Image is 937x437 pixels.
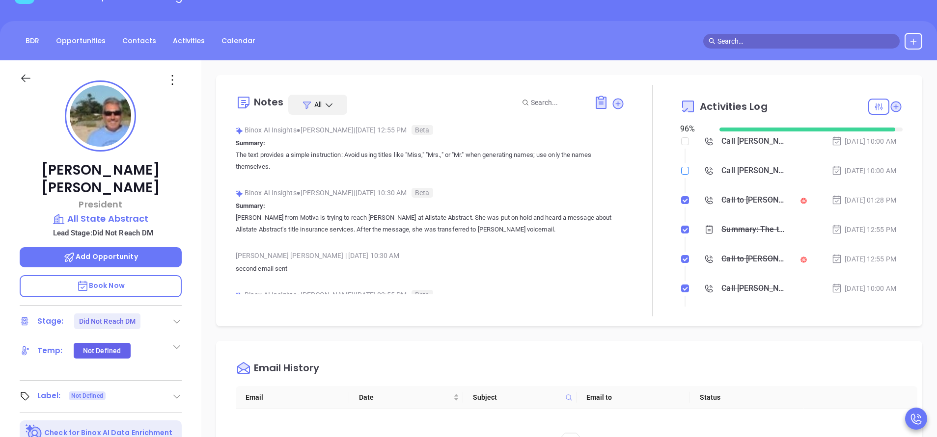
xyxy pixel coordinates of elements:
div: Call to [PERSON_NAME] [721,252,786,266]
span: All [314,100,322,109]
p: second email sent [236,263,625,275]
div: [DATE] 10:00 AM [831,136,896,147]
div: Did Not Reach DM [79,313,136,329]
div: Call [PERSON_NAME] to follow up [721,163,786,178]
span: Activities Log [700,102,767,111]
div: [PERSON_NAME] [PERSON_NAME] [DATE] 10:30 AM [236,248,625,263]
div: Call to [PERSON_NAME] [721,193,786,207]
span: Subject [473,392,561,403]
div: Email History [254,363,319,376]
div: Call [PERSON_NAME] to follow up [721,134,786,149]
span: Book Now [77,281,125,290]
span: ● [297,189,301,197]
p: [PERSON_NAME] from Motiva is trying to reach [PERSON_NAME] at Allstate Abstract. She was put on h... [236,212,625,235]
span: ● [297,126,301,134]
p: President [20,198,182,211]
div: Not Defined [83,343,121,359]
a: Activities [167,33,211,49]
div: Label: [37,388,61,403]
span: | [345,252,347,259]
div: [DATE] 12:55 PM [831,224,896,235]
span: Beta [412,188,433,198]
img: svg%3e [236,190,243,197]
img: profile-user [70,85,131,147]
div: [DATE] 12:55 PM [831,254,896,264]
span: search [709,38,716,45]
b: Summary: [236,139,266,147]
img: svg%3e [236,127,243,134]
img: svg%3e [236,292,243,299]
span: Add Opportunity [63,252,138,261]
div: Stage: [37,314,64,329]
th: Status [690,386,803,409]
a: All State Abstract [20,212,182,226]
div: Binox AI Insights [PERSON_NAME] | [DATE] 03:55 PM [236,287,625,302]
input: Search… [717,36,894,47]
div: Binox AI Insights [PERSON_NAME] | [DATE] 12:55 PM [236,123,625,137]
a: BDR [20,33,45,49]
span: Beta [412,125,433,135]
span: Date [359,392,451,403]
div: Binox AI Insights [PERSON_NAME] | [DATE] 10:30 AM [236,185,625,200]
b: Summary: [236,202,266,209]
th: Email to [577,386,690,409]
th: Date [349,386,463,409]
div: [DATE] 01:28 PM [831,195,896,206]
a: Calendar [216,33,261,49]
a: Contacts [116,33,162,49]
div: Notes [254,97,284,107]
p: The text provides a simple instruction: Avoid using titles like "Miss," "Mrs.," or "Mr." when gen... [236,149,625,173]
p: [PERSON_NAME] [PERSON_NAME] [20,161,182,197]
a: Opportunities [50,33,111,49]
div: Summary: The text provides a simple instruction: Avoid using titles like "Miss," "Mrs.," or "Mr."... [721,222,786,237]
div: [DATE] 10:00 AM [831,165,896,176]
span: ● [297,291,301,299]
input: Search... [531,97,583,108]
div: [DATE] 10:00 AM [831,283,896,294]
span: Beta [412,290,433,300]
div: Temp: [37,343,63,358]
span: Not Defined [71,390,103,401]
div: 96 % [680,123,707,135]
th: Email [236,386,349,409]
p: Lead Stage: Did Not Reach DM [25,227,182,239]
div: Call [PERSON_NAME] to follow up [721,281,786,296]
